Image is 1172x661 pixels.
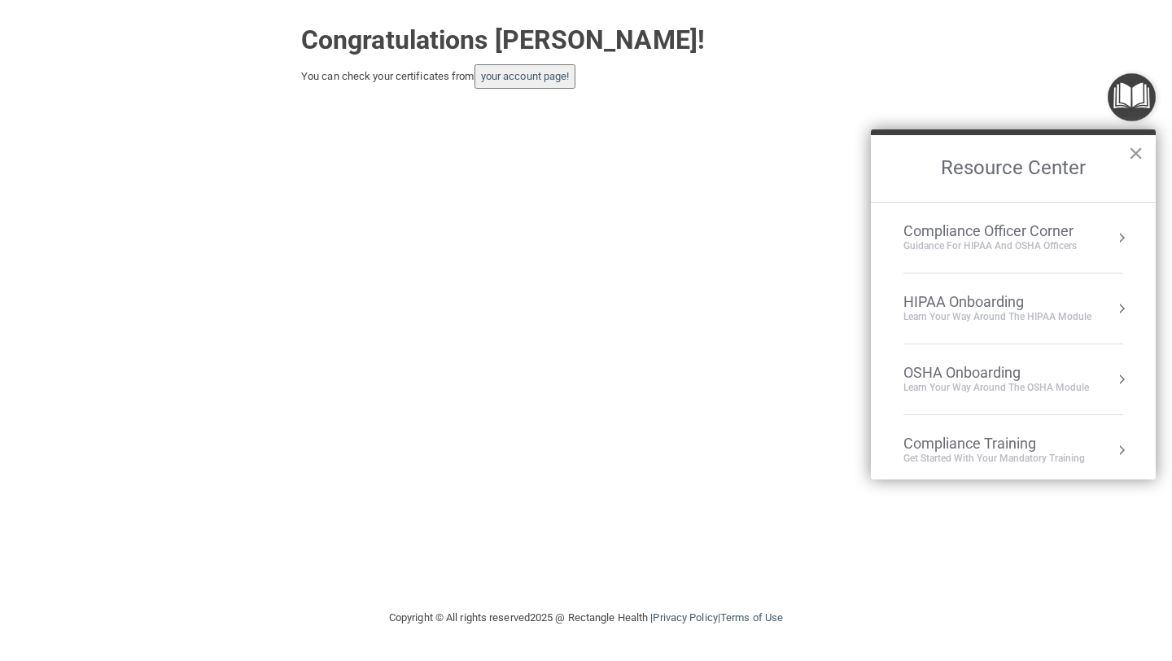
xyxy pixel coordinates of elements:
[903,222,1077,240] div: Compliance Officer Corner
[1128,140,1144,166] button: Close
[474,64,576,89] button: your account page!
[903,435,1085,453] div: Compliance Training
[903,310,1091,324] div: Learn Your Way around the HIPAA module
[903,239,1077,253] div: Guidance for HIPAA and OSHA Officers
[871,129,1156,479] div: Resource Center
[1108,73,1156,121] button: Open Resource Center
[903,293,1091,311] div: HIPAA Onboarding
[903,364,1089,382] div: OSHA Onboarding
[871,135,1156,202] h2: Resource Center
[301,64,871,89] div: You can check your certificates from
[481,70,570,82] a: your account page!
[301,24,705,55] strong: Congratulations [PERSON_NAME]!
[903,381,1089,395] div: Learn your way around the OSHA module
[653,611,717,624] a: Privacy Policy
[903,452,1085,466] div: Get Started with your mandatory training
[720,611,783,624] a: Terms of Use
[289,592,883,644] div: Copyright © All rights reserved 2025 @ Rectangle Health | |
